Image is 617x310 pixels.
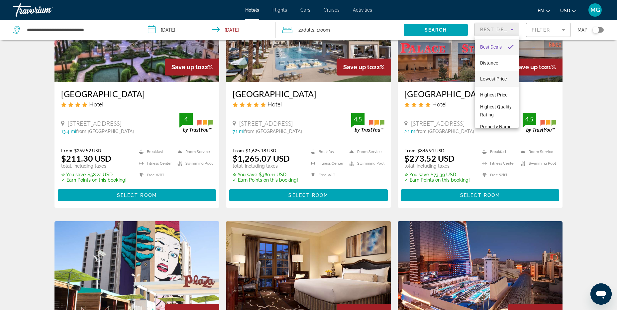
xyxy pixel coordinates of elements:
span: Distance [480,60,498,66]
span: Highest Quality Rating [480,104,512,117]
span: Lowest Price [480,76,507,81]
span: Property Name [480,124,511,129]
span: Highest Price [480,92,507,97]
div: Sort by [475,36,519,128]
iframe: Button to launch messaging window [590,283,612,305]
span: Best Deals [480,44,502,50]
